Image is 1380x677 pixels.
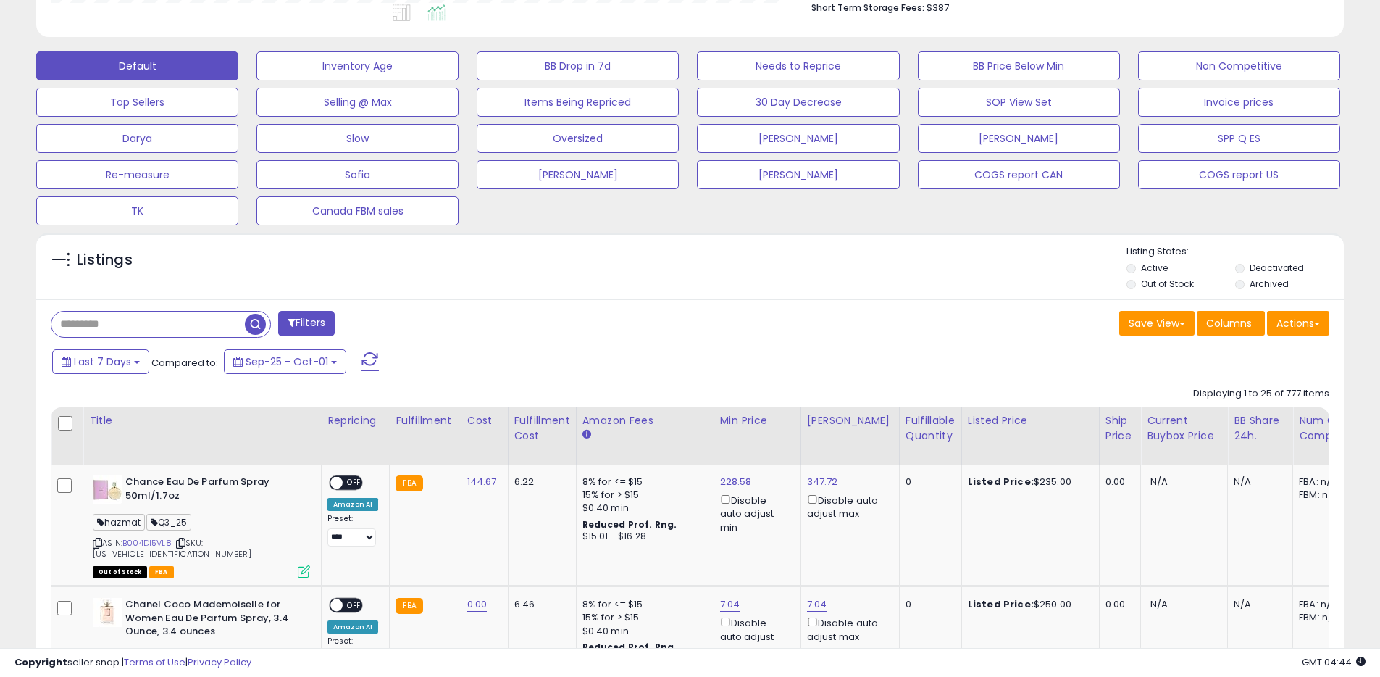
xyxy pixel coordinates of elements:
h5: Listings [77,250,133,270]
b: Reduced Prof. Rng. [582,518,677,531]
button: Sofia [256,160,459,189]
div: $250.00 [968,598,1088,611]
b: Chanel Coco Mademoiselle for Women Eau De Parfum Spray, 3.4 Ounce, 3.4 ounces [125,598,301,642]
div: 6.22 [514,475,565,489]
a: 7.04 [720,597,740,612]
button: Columns [1197,311,1265,336]
button: Canada FBM sales [256,196,459,225]
span: All listings that are currently out of stock and unavailable for purchase on Amazon [93,566,147,578]
span: Compared to: [151,356,218,370]
div: 8% for <= $15 [582,475,703,489]
button: Save View [1119,311,1195,336]
b: Listed Price: [968,597,1034,611]
span: Last 7 Days [74,354,131,369]
div: $0.40 min [582,625,703,638]
div: Title [89,413,315,428]
div: Num of Comp. [1299,413,1352,444]
div: seller snap | | [14,656,251,670]
label: Out of Stock [1141,278,1194,290]
div: FBA: n/a [1299,598,1347,611]
div: BB Share 24h. [1234,413,1287,444]
button: COGS report CAN [918,160,1120,189]
button: Items Being Repriced [477,88,679,117]
span: 2025-10-9 04:44 GMT [1302,655,1366,669]
a: Terms of Use [124,655,185,669]
div: FBM: n/a [1299,489,1347,502]
span: | SKU: [US_VEHICLE_IDENTIFICATION_NUMBER] [93,537,251,559]
div: FBM: n/a [1299,611,1347,624]
button: Selling @ Max [256,88,459,117]
div: 0 [906,475,950,489]
b: Listed Price: [968,475,1034,489]
div: Listed Price [968,413,1093,428]
button: BB Drop in 7d [477,51,679,80]
div: Disable auto adjust max [807,492,888,520]
div: $0.40 min [582,502,703,515]
div: Amazon AI [327,498,378,511]
small: Amazon Fees. [582,428,591,441]
div: 6.46 [514,598,565,611]
div: $15.01 - $16.28 [582,531,703,543]
div: 15% for > $15 [582,611,703,624]
span: hazmat [93,514,145,531]
button: Re-measure [36,160,238,189]
div: Current Buybox Price [1147,413,1221,444]
span: FBA [149,566,174,578]
span: N/A [1150,475,1168,489]
p: Listing States: [1126,245,1344,259]
button: Last 7 Days [52,349,149,374]
label: Archived [1250,278,1289,290]
button: Slow [256,124,459,153]
button: Sep-25 - Oct-01 [224,349,346,374]
small: FBA [396,475,422,491]
div: Fulfillable Quantity [906,413,955,444]
button: Non Competitive [1138,51,1340,80]
div: Amazon Fees [582,413,708,428]
div: [PERSON_NAME] [807,413,893,428]
button: 30 Day Decrease [697,88,899,117]
button: BB Price Below Min [918,51,1120,80]
div: $235.00 [968,475,1088,489]
button: [PERSON_NAME] [918,124,1120,153]
div: N/A [1234,475,1281,489]
span: OFF [343,599,366,612]
div: Preset: [327,514,378,547]
button: Invoice prices [1138,88,1340,117]
button: Default [36,51,238,80]
b: Chance Eau De Parfum Spray 50ml/1.7oz [125,475,301,506]
button: [PERSON_NAME] [697,160,899,189]
button: Actions [1267,311,1329,336]
button: Filters [278,311,335,336]
div: 0.00 [1105,475,1129,489]
button: Darya [36,124,238,153]
img: 31SGfSjEB6L._SL40_.jpg [93,475,122,504]
a: 144.67 [467,475,497,489]
div: Displaying 1 to 25 of 777 items [1193,387,1329,401]
button: [PERSON_NAME] [477,160,679,189]
div: ASIN: [93,475,310,576]
button: [PERSON_NAME] [697,124,899,153]
div: Ship Price [1105,413,1134,444]
a: 347.72 [807,475,838,489]
button: Inventory Age [256,51,459,80]
span: OFF [343,477,366,489]
img: 310HluTNLOL._SL40_.jpg [93,598,122,627]
span: Sep-25 - Oct-01 [246,354,328,369]
div: Disable auto adjust min [720,615,790,657]
span: $387 [927,1,949,14]
a: 228.58 [720,475,752,489]
div: 0.00 [1105,598,1129,611]
div: 8% for <= $15 [582,598,703,611]
div: 15% for > $15 [582,489,703,502]
a: 0.00 [467,597,488,612]
button: Oversized [477,124,679,153]
label: Deactivated [1250,262,1304,274]
div: Fulfillment Cost [514,413,570,444]
div: Disable auto adjust max [807,615,888,643]
button: Needs to Reprice [697,51,899,80]
button: Top Sellers [36,88,238,117]
a: Privacy Policy [188,655,251,669]
div: Cost [467,413,502,428]
span: N/A [1150,597,1168,611]
button: SOP View Set [918,88,1120,117]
